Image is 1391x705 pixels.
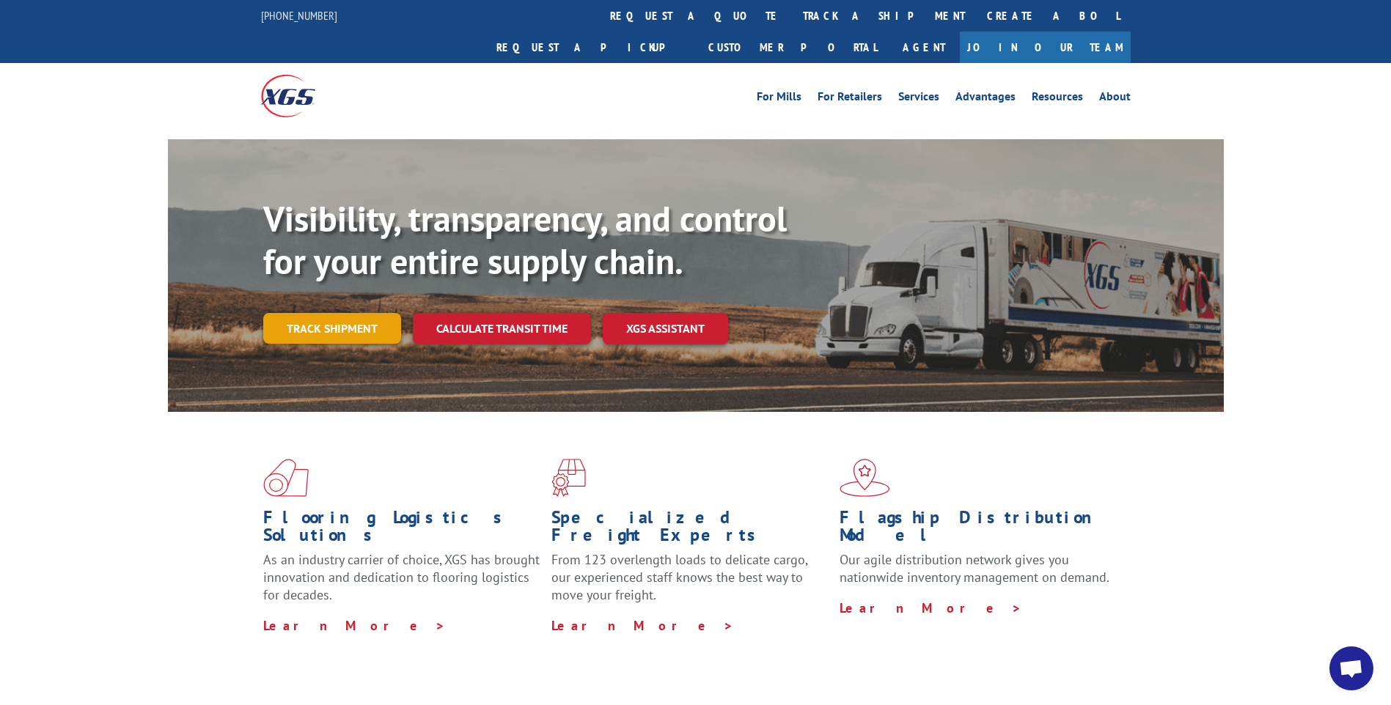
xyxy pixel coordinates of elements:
h1: Specialized Freight Experts [551,509,829,551]
h1: Flooring Logistics Solutions [263,509,540,551]
a: [PHONE_NUMBER] [261,8,337,23]
a: Learn More > [263,617,446,634]
a: Request a pickup [485,32,697,63]
a: Learn More > [840,599,1022,616]
a: Resources [1032,91,1083,107]
span: Our agile distribution network gives you nationwide inventory management on demand. [840,551,1109,586]
a: For Mills [757,91,801,107]
p: From 123 overlength loads to delicate cargo, our experienced staff knows the best way to move you... [551,551,829,616]
a: Learn More > [551,617,734,634]
a: Advantages [955,91,1016,107]
div: Open chat [1329,646,1373,690]
b: Visibility, transparency, and control for your entire supply chain. [263,196,787,284]
a: Services [898,91,939,107]
a: Track shipment [263,313,401,344]
a: Agent [888,32,960,63]
a: For Retailers [818,91,882,107]
a: Customer Portal [697,32,888,63]
span: As an industry carrier of choice, XGS has brought innovation and dedication to flooring logistics... [263,551,540,603]
img: xgs-icon-total-supply-chain-intelligence-red [263,459,309,497]
h1: Flagship Distribution Model [840,509,1117,551]
a: Calculate transit time [413,313,591,344]
a: Join Our Team [960,32,1131,63]
img: xgs-icon-focused-on-flooring-red [551,459,586,497]
a: About [1099,91,1131,107]
a: XGS ASSISTANT [603,313,728,344]
img: xgs-icon-flagship-distribution-model-red [840,459,890,497]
